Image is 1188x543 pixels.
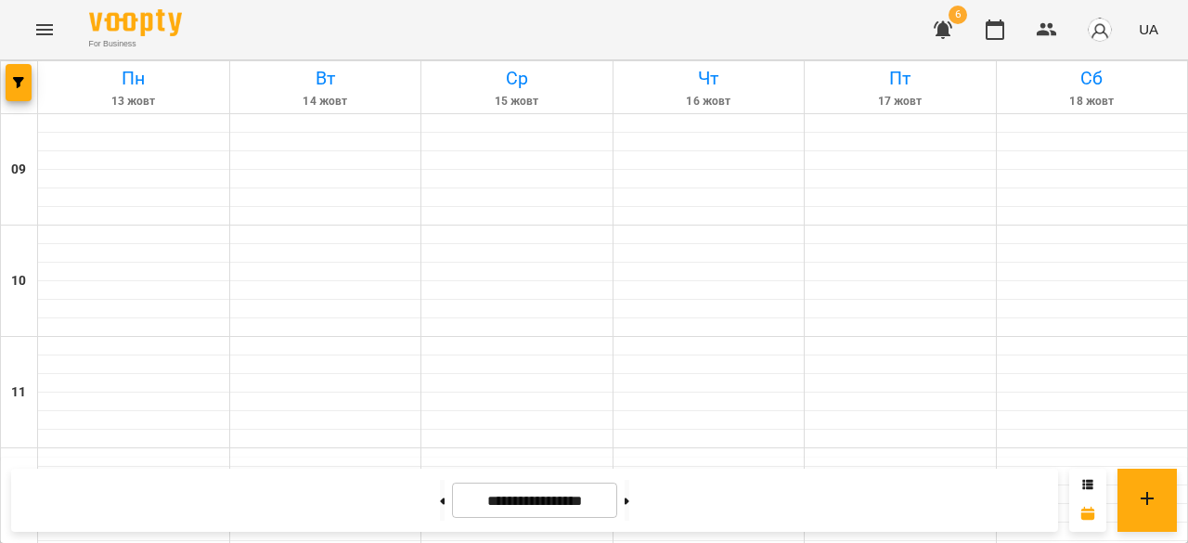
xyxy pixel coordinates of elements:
h6: 16 жовт [616,93,802,110]
img: avatar_s.png [1087,17,1113,43]
span: 6 [949,6,967,24]
h6: 11 [11,382,26,403]
button: UA [1131,12,1166,46]
h6: 17 жовт [807,93,993,110]
h6: Пт [807,64,993,93]
h6: Ср [424,64,610,93]
h6: Сб [1000,64,1185,93]
h6: Пн [41,64,226,93]
h6: 13 жовт [41,93,226,110]
h6: 09 [11,160,26,180]
h6: 15 жовт [424,93,610,110]
h6: Чт [616,64,802,93]
button: Menu [22,7,67,52]
img: Voopty Logo [89,9,182,36]
h6: 18 жовт [1000,93,1185,110]
h6: Вт [233,64,419,93]
span: UA [1139,19,1158,39]
span: For Business [89,38,182,50]
h6: 10 [11,271,26,291]
h6: 14 жовт [233,93,419,110]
